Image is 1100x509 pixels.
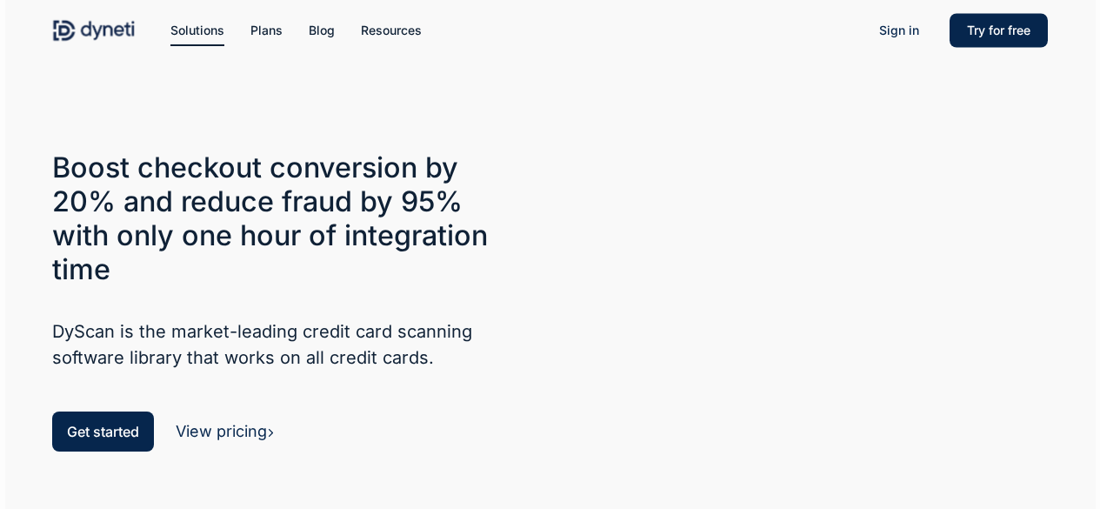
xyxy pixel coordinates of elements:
span: Get started [67,423,139,440]
a: Try for free [950,21,1048,40]
a: Sign in [862,17,937,44]
a: Resources [361,21,422,40]
a: Solutions [170,21,224,40]
img: Dyneti Technologies [52,17,136,44]
span: Solutions [170,23,224,37]
a: View pricing [176,422,275,440]
span: Resources [361,23,422,37]
h3: Boost checkout conversion by 20% and reduce fraud by 95% with only one hour of integration time [52,151,516,286]
a: Get started [52,412,154,452]
span: Blog [309,23,335,37]
h5: DyScan is the market-leading credit card scanning software library that works on all credit cards. [52,318,516,371]
a: Blog [309,21,335,40]
span: Sign in [879,23,919,37]
span: Try for free [967,23,1030,37]
a: Plans [250,21,283,40]
span: Plans [250,23,283,37]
